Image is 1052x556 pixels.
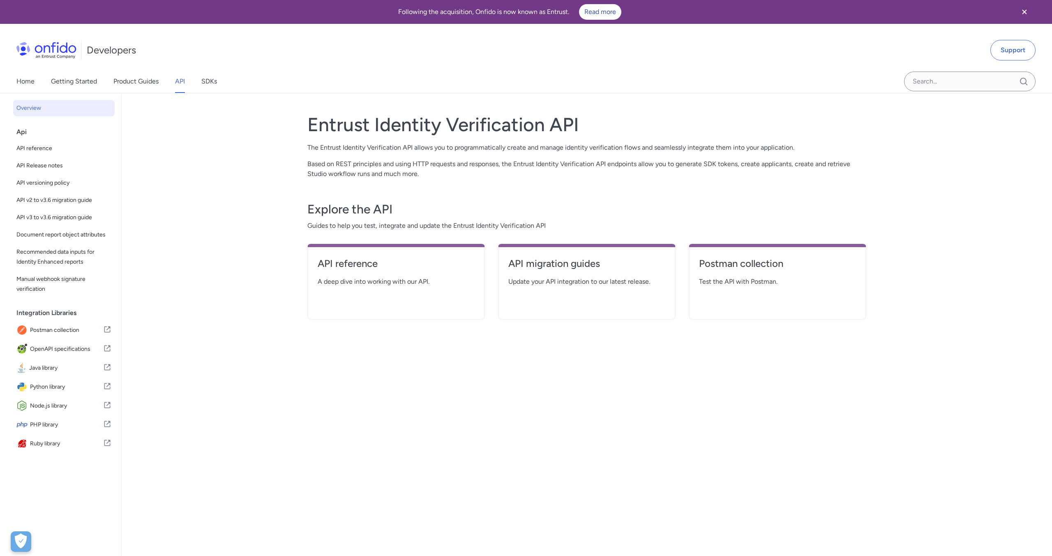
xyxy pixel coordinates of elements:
[16,419,30,431] img: IconPHP library
[579,4,621,20] a: Read more
[16,324,30,336] img: IconPostman collection
[10,4,1009,20] div: Following the acquisition, Onfido is now known as Entrust.
[30,438,103,449] span: Ruby library
[699,277,856,287] span: Test the API with Postman.
[16,42,76,58] img: Onfido Logo
[16,247,111,267] span: Recommended data inputs for Identity Enhanced reports
[16,305,118,321] div: Integration Libraries
[175,70,185,93] a: API
[13,175,115,191] a: API versioning policy
[16,103,111,113] span: Overview
[13,158,115,174] a: API Release notes
[30,381,103,393] span: Python library
[16,124,118,140] div: Api
[13,397,115,415] a: IconNode.js libraryNode.js library
[16,230,111,240] span: Document report object attributes
[318,257,475,270] h4: API reference
[16,195,111,205] span: API v2 to v3.6 migration guide
[699,257,856,277] a: Postman collection
[307,113,866,136] h1: Entrust Identity Verification API
[307,221,866,231] span: Guides to help you test, integrate and update the Entrust Identity Verification API
[13,140,115,157] a: API reference
[508,257,665,270] h4: API migration guides
[318,257,475,277] a: API reference
[13,340,115,358] a: IconOpenAPI specificationsOpenAPI specifications
[904,72,1036,91] input: Onfido search input field
[307,159,866,179] p: Based on REST principles and using HTTP requests and responses, the Entrust Identity Verification...
[30,400,103,412] span: Node.js library
[1020,7,1029,17] svg: Close banner
[13,378,115,396] a: IconPython libraryPython library
[13,100,115,116] a: Overview
[16,161,111,171] span: API Release notes
[307,143,866,153] p: The Entrust Identity Verification API allows you to programmatically create and manage identity v...
[508,277,665,287] span: Update your API integration to our latest release.
[307,201,866,218] h3: Explore the API
[16,274,111,294] span: Manual webhook signature verification
[30,343,103,355] span: OpenAPI specifications
[1009,2,1040,22] button: Close banner
[11,531,31,552] div: Cookie Preferences
[30,324,103,336] span: Postman collection
[113,70,159,93] a: Product Guides
[16,438,30,449] img: IconRuby library
[16,213,111,222] span: API v3 to v3.6 migration guide
[29,362,103,374] span: Java library
[87,44,136,57] h1: Developers
[13,244,115,270] a: Recommended data inputs for Identity Enhanced reports
[30,419,103,431] span: PHP library
[508,257,665,277] a: API migration guides
[13,321,115,339] a: IconPostman collectionPostman collection
[13,435,115,453] a: IconRuby libraryRuby library
[699,257,856,270] h4: Postman collection
[16,178,111,188] span: API versioning policy
[318,277,475,287] span: A deep dive into working with our API.
[13,209,115,226] a: API v3 to v3.6 migration guide
[51,70,97,93] a: Getting Started
[13,416,115,434] a: IconPHP libraryPHP library
[13,359,115,377] a: IconJava libraryJava library
[16,343,30,355] img: IconOpenAPI specifications
[16,144,111,153] span: API reference
[16,381,30,393] img: IconPython library
[16,70,35,93] a: Home
[13,271,115,297] a: Manual webhook signature verification
[201,70,217,93] a: SDKs
[990,40,1036,60] a: Support
[11,531,31,552] button: Open Preferences
[16,362,29,374] img: IconJava library
[13,227,115,243] a: Document report object attributes
[13,192,115,208] a: API v2 to v3.6 migration guide
[16,400,30,412] img: IconNode.js library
